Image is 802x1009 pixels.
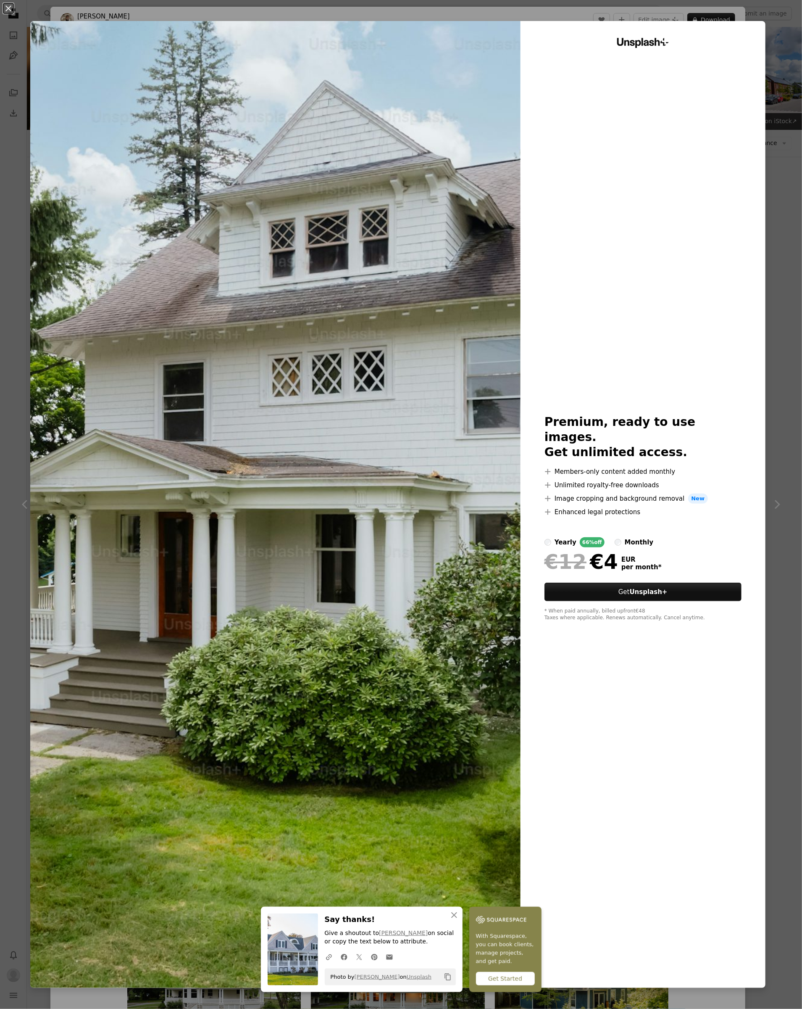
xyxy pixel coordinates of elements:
[476,972,535,985] div: Get Started
[367,948,382,965] a: Share on Pinterest
[615,539,621,546] input: monthly
[688,494,708,504] span: New
[476,932,535,966] span: With Squarespace, you can book clients, manage projects, and get paid.
[326,970,432,984] span: Photo by on
[625,537,654,547] div: monthly
[355,974,400,980] a: [PERSON_NAME]
[352,948,367,965] a: Share on Twitter
[544,551,586,573] span: €12
[441,970,455,984] button: Copy to clipboard
[407,974,431,980] a: Unsplash
[544,608,742,621] div: * When paid annually, billed upfront €48 Taxes where applicable. Renews automatically. Cancel any...
[630,588,668,596] strong: Unsplash+
[621,563,662,571] span: per month *
[544,467,742,477] li: Members-only content added monthly
[580,537,605,547] div: 66% off
[555,537,576,547] div: yearly
[544,415,742,460] h2: Premium, ready to use images. Get unlimited access.
[544,494,742,504] li: Image cropping and background removal
[544,551,618,573] div: €4
[325,914,456,926] h3: Say thanks!
[544,507,742,517] li: Enhanced legal protections
[325,929,456,946] p: Give a shoutout to on social or copy the text below to attribute.
[379,930,428,936] a: [PERSON_NAME]
[621,556,662,563] span: EUR
[382,948,397,965] a: Share over email
[544,480,742,490] li: Unlimited royalty-free downloads
[476,914,526,926] img: file-1747939142011-51e5cc87e3c9
[544,539,551,546] input: yearly66%off
[337,948,352,965] a: Share on Facebook
[469,907,542,992] a: With Squarespace, you can book clients, manage projects, and get paid.Get Started
[544,583,742,601] a: GetUnsplash+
